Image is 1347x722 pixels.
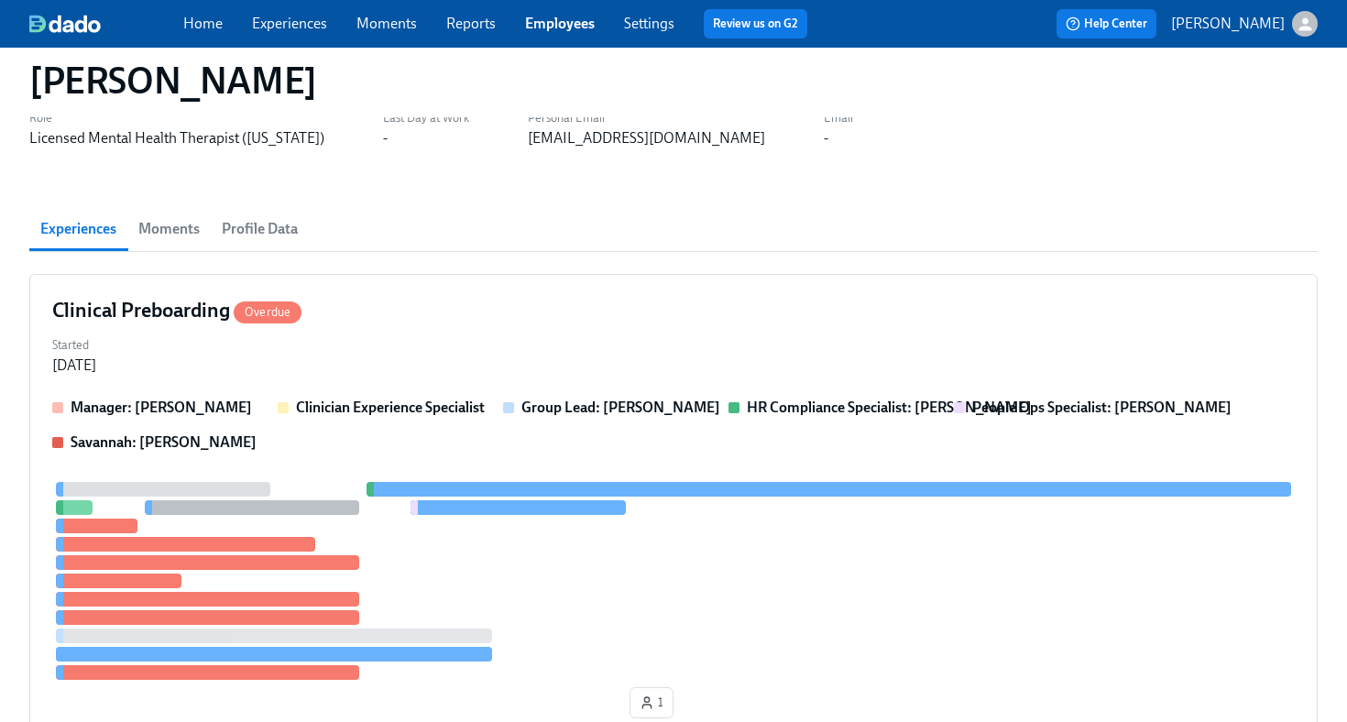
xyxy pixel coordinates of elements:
label: Role [29,108,324,128]
span: Experiences [40,216,116,242]
strong: Clinician Experience Specialist [296,399,485,416]
div: [DATE] [52,356,96,376]
span: Profile Data [222,216,298,242]
div: - [383,128,388,148]
div: [EMAIL_ADDRESS][DOMAIN_NAME] [528,128,765,148]
h4: Clinical Preboarding [52,297,301,324]
label: Started [52,335,96,356]
strong: People Ops Specialist: [PERSON_NAME] [972,399,1232,416]
a: Reports [446,15,496,32]
span: 1 [640,694,663,712]
label: Personal Email [528,108,765,128]
a: Home [183,15,223,32]
strong: Savannah: [PERSON_NAME] [71,433,257,451]
label: Email [824,108,853,128]
span: Overdue [234,305,301,319]
strong: Group Lead: [PERSON_NAME] [521,399,720,416]
label: Last Day at Work [383,108,469,128]
button: Review us on G2 [704,9,807,38]
span: Help Center [1066,15,1147,33]
strong: Manager: [PERSON_NAME] [71,399,252,416]
button: 1 [630,687,673,718]
h1: [PERSON_NAME] [29,59,317,103]
a: Employees [525,15,595,32]
a: Experiences [252,15,327,32]
img: dado [29,15,101,33]
div: - [824,128,828,148]
button: Help Center [1057,9,1156,38]
span: Moments [138,216,200,242]
p: [PERSON_NAME] [1171,14,1285,34]
a: Moments [356,15,417,32]
button: [PERSON_NAME] [1171,11,1318,37]
div: Licensed Mental Health Therapist ([US_STATE]) [29,128,324,148]
a: Review us on G2 [713,15,798,33]
a: Settings [624,15,674,32]
strong: HR Compliance Specialist: [PERSON_NAME] [747,399,1032,416]
a: dado [29,15,183,33]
